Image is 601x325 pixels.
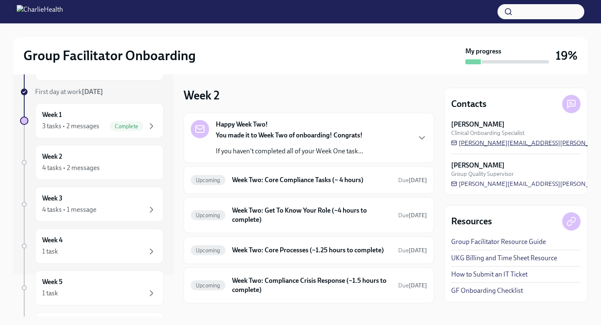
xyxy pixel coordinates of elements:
h6: Week Two: Get To Know Your Role (~4 hours to complete) [232,206,391,224]
a: Group Facilitator Resource Guide [451,237,546,246]
a: Week 24 tasks • 2 messages [20,145,164,180]
a: UpcomingWeek Two: Core Processes (~1.25 hours to complete)Due[DATE] [191,244,427,257]
p: If you haven't completed all of your Week One task... [216,147,363,156]
a: Week 41 task [20,229,164,264]
span: Due [398,212,427,219]
a: UKG Billing and Time Sheet Resource [451,254,557,263]
a: UpcomingWeek Two: Get To Know Your Role (~4 hours to complete)Due[DATE] [191,204,427,226]
h3: Week 2 [184,88,220,103]
h6: Week 2 [42,152,62,161]
strong: [DATE] [82,88,103,96]
a: UpcomingWeek Two: Core Compliance Tasks (~ 4 hours)Due[DATE] [191,173,427,187]
span: September 30th, 2025 09:00 [398,246,427,254]
span: September 30th, 2025 09:00 [398,282,427,289]
div: 1 task [42,289,58,298]
span: September 30th, 2025 09:00 [398,176,427,184]
h6: Week Two: Compliance Crisis Response (~1.5 hours to complete) [232,276,391,295]
h6: Week 4 [42,236,63,245]
h6: Week 1 [42,110,62,119]
h6: Week Two: Core Compliance Tasks (~ 4 hours) [232,175,391,185]
strong: [DATE] [409,212,427,219]
span: Due [398,247,427,254]
span: Upcoming [191,247,225,254]
h2: Group Facilitator Onboarding [23,47,196,64]
span: Upcoming [191,212,225,218]
span: Clinical Onboarding Specialist [451,129,525,137]
h6: Week 5 [42,277,63,287]
span: September 30th, 2025 09:00 [398,211,427,219]
a: UpcomingWeek Two: Compliance Crisis Response (~1.5 hours to complete)Due[DATE] [191,274,427,296]
span: Upcoming [191,177,225,183]
a: Week 51 task [20,270,164,305]
strong: Happy Week Two! [216,120,268,129]
h6: Week 3 [42,194,63,203]
strong: You made it to Week Two of onboarding! Congrats! [216,131,363,139]
div: 1 task [42,247,58,256]
a: Week 13 tasks • 2 messagesComplete [20,103,164,138]
span: First day at work [35,88,103,96]
a: GF Onboarding Checklist [451,286,523,295]
a: How to Submit an IT Ticket [451,270,528,279]
h6: Week Two: Core Processes (~1.25 hours to complete) [232,246,391,255]
span: Complete [110,123,143,129]
div: 3 tasks • 2 messages [42,122,99,131]
span: Due [398,282,427,289]
a: Week 34 tasks • 1 message [20,187,164,222]
strong: [DATE] [409,247,427,254]
div: 4 tasks • 2 messages [42,163,100,173]
strong: My progress [465,47,501,56]
span: Group Quality Supervisor [451,170,514,178]
strong: [PERSON_NAME] [451,161,505,170]
strong: [DATE] [409,282,427,289]
strong: [PERSON_NAME] [451,120,505,129]
h4: Contacts [451,98,487,110]
strong: [DATE] [409,177,427,184]
span: Upcoming [191,282,225,289]
img: CharlieHealth [17,5,63,18]
span: Due [398,177,427,184]
a: First day at work[DATE] [20,87,164,96]
h3: 19% [556,48,578,63]
div: 4 tasks • 1 message [42,205,96,214]
h4: Resources [451,215,492,228]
